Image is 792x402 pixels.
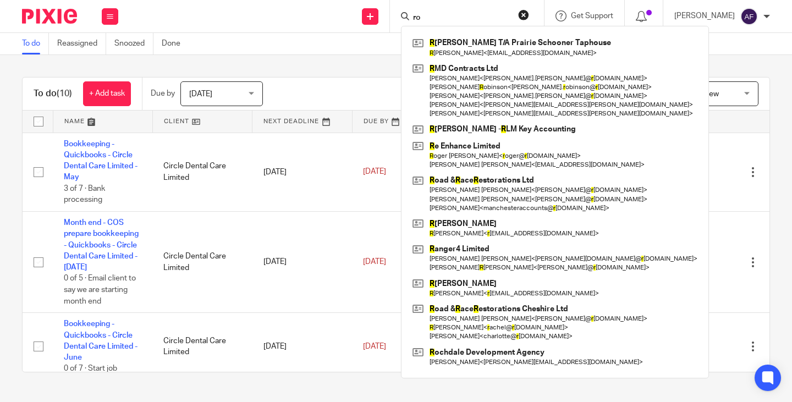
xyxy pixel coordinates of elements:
[114,33,153,54] a: Snoozed
[83,81,131,106] a: + Add task
[518,9,529,20] button: Clear
[64,219,139,271] a: Month end - COS prepare bookkeeping - Quickbooks - Circle Dental Care Limited - [DATE]
[22,9,77,24] img: Pixie
[57,33,106,54] a: Reassigned
[363,343,386,350] span: [DATE]
[571,12,613,20] span: Get Support
[252,211,352,312] td: [DATE]
[34,88,72,100] h1: To do
[363,258,386,266] span: [DATE]
[740,8,758,25] img: svg%3E
[189,90,212,98] span: [DATE]
[64,185,105,204] span: 3 of 7 · Bank processing
[152,313,252,381] td: Circle Dental Care Limited
[64,140,137,181] a: Bookkeeping - Quickbooks - Circle Dental Care Limited - May
[674,10,735,21] p: [PERSON_NAME]
[64,275,136,305] span: 0 of 5 · Email client to say we are starting month end
[162,33,189,54] a: Done
[22,33,49,54] a: To do
[252,313,352,381] td: [DATE]
[412,13,511,23] input: Search
[151,88,175,99] p: Due by
[64,320,137,361] a: Bookkeeping - Quickbooks - Circle Dental Care Limited - June
[152,211,252,312] td: Circle Dental Care Limited
[64,365,117,373] span: 0 of 7 · Start job
[57,89,72,98] span: (10)
[252,133,352,211] td: [DATE]
[363,168,386,176] span: [DATE]
[152,133,252,211] td: Circle Dental Care Limited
